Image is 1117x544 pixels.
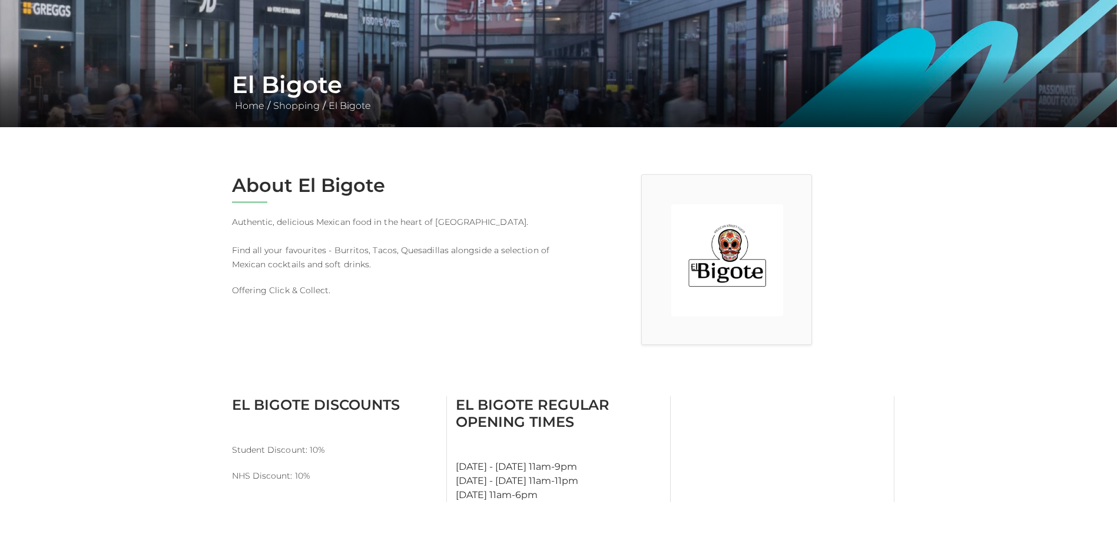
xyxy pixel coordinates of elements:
[270,100,323,111] a: Shopping
[232,215,550,271] p: Authentic, delicious Mexican food in the heart of [GEOGRAPHIC_DATA]. Find all your favourites - B...
[447,396,671,502] div: [DATE] - [DATE] 11am-9pm [DATE] - [DATE] 11am-11pm [DATE] 11am-6pm
[232,469,437,483] p: NHS Discount: 10%
[223,71,894,113] div: / /
[232,396,437,413] h3: El Bigote Discounts
[232,71,886,99] h1: El Bigote
[232,443,437,457] p: Student Discount: 10%
[326,100,374,111] a: El Bigote
[232,100,267,111] a: Home
[232,174,550,197] h2: About El Bigote
[456,396,661,430] h3: El Bigote Regular Opening Times
[232,283,550,297] p: Offering Click & Collect.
